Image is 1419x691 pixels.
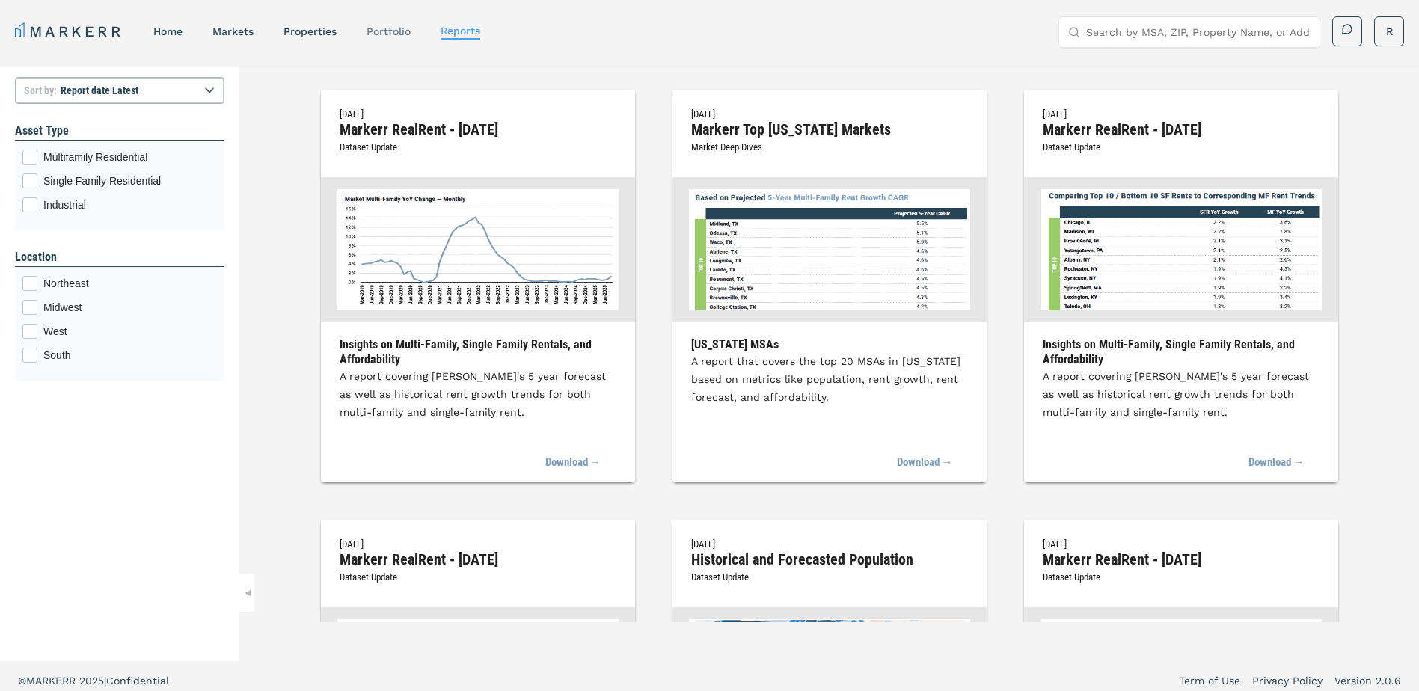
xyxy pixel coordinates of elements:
h1: Asset Type [15,122,224,140]
a: Download → [1248,446,1305,479]
h3: [US_STATE] MSAs [691,337,968,352]
img: Markerr Top Texas Markets [689,189,970,310]
span: A report that covers the top 20 MSAs in [US_STATE] based on metrics like population, rent growth,... [691,355,960,403]
a: reports [441,25,480,37]
span: Confidential [106,675,169,687]
h2: Markerr Top [US_STATE] Markets [691,123,968,136]
a: markets [212,25,254,37]
span: South [43,348,217,363]
h2: Markerr RealRent - [DATE] [1043,553,1320,566]
span: [DATE] [1043,108,1067,120]
select: Sort by: [15,77,224,104]
a: properties [284,25,337,37]
span: R [1386,24,1393,39]
a: Version 2.0.6 [1334,673,1401,688]
h2: Historical and Forecasted Population [691,553,968,566]
span: Multifamily Residential [43,150,217,165]
span: Single Family Residential [43,173,217,188]
a: Term of Use [1180,673,1240,688]
div: Northeast checkbox input [22,276,217,291]
span: MARKERR [26,675,79,687]
span: Dataset Update [340,571,397,583]
span: A report covering [PERSON_NAME]'s 5 year forecast as well as historical rent growth trends for bo... [1043,370,1309,418]
span: [DATE] [1043,538,1067,550]
h2: Markerr RealRent - [DATE] [340,553,616,566]
span: Dataset Update [1043,141,1100,153]
h2: Markerr RealRent - [DATE] [340,123,616,136]
span: [DATE] [691,538,715,550]
span: Market Deep Dives [691,141,762,153]
a: home [153,25,183,37]
a: Portfolio [367,25,411,37]
img: Markerr RealRent - July 2025 [1041,189,1322,310]
span: West [43,324,217,339]
div: Industrial checkbox input [22,197,217,212]
h1: Location [15,248,224,266]
h3: Insights on Multi-Family, Single Family Rentals, and Affordability [340,337,616,367]
button: R [1374,16,1404,46]
span: Dataset Update [691,571,749,583]
h2: Markerr RealRent - [DATE] [1043,123,1320,136]
span: Dataset Update [340,141,397,153]
span: A report covering [PERSON_NAME]'s 5 year forecast as well as historical rent growth trends for bo... [340,370,606,418]
span: Midwest [43,300,217,315]
a: MARKERR [15,21,123,42]
a: Download → [897,446,953,479]
img: Markerr RealRent - August 2025 [337,189,619,310]
span: Dataset Update [1043,571,1100,583]
span: [DATE] [691,108,715,120]
a: Privacy Policy [1252,673,1323,688]
a: Download → [545,446,601,479]
span: Northeast [43,276,217,291]
div: South checkbox input [22,348,217,363]
input: Search by MSA, ZIP, Property Name, or Address [1086,17,1311,47]
span: 2025 | [79,675,106,687]
span: Industrial [43,197,217,212]
span: [DATE] [340,108,364,120]
h3: Insights on Multi-Family, Single Family Rentals, and Affordability [1043,337,1320,367]
span: © [18,675,26,687]
div: Multifamily Residential checkbox input [22,150,217,165]
div: Single Family Residential checkbox input [22,173,217,188]
div: West checkbox input [22,324,217,339]
div: Midwest checkbox input [22,300,217,315]
span: [DATE] [340,538,364,550]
